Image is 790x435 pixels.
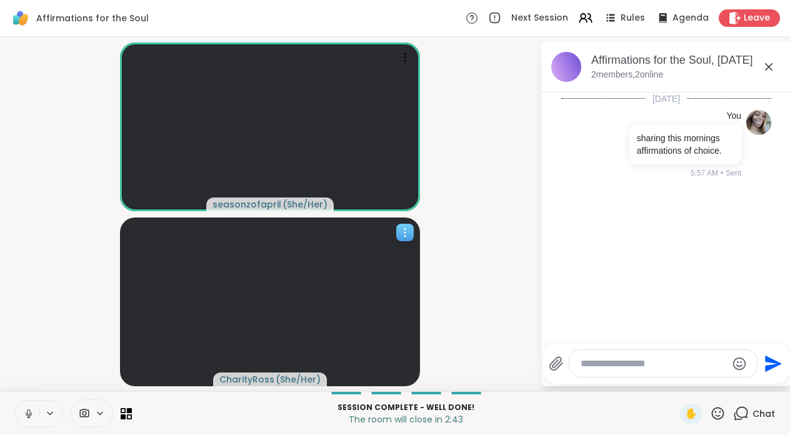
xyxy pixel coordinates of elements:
[726,167,741,179] span: Sent
[744,12,770,24] span: Leave
[685,406,697,421] span: ✋
[721,167,723,179] span: •
[212,198,281,211] span: seasonzofapril
[732,356,747,371] button: Emoji picker
[282,198,327,211] span: ( She/Her )
[581,357,726,370] textarea: Type your message
[672,12,709,24] span: Agenda
[746,110,771,135] img: https://sharewell-space-live.sfo3.digitaloceanspaces.com/user-generated/c12733c7-f2c4-4bc4-8465-3...
[219,373,274,386] span: CharityRoss
[511,12,568,24] span: Next Session
[139,413,672,426] p: The room will close in 2:43
[139,402,672,413] p: Session Complete - well done!
[591,69,663,81] p: 2 members, 2 online
[36,12,149,24] span: Affirmations for the Soul
[551,52,581,82] img: Affirmations for the Soul, Oct 09
[645,92,687,105] span: [DATE]
[637,132,734,157] p: sharing this mornings affirmations of choice.
[752,407,775,420] span: Chat
[691,167,718,179] span: 5:57 AM
[757,349,786,377] button: Send
[621,12,645,24] span: Rules
[726,110,741,122] h4: You
[276,373,321,386] span: ( She/Her )
[591,52,781,68] div: Affirmations for the Soul, [DATE]
[10,7,31,29] img: ShareWell Logomark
